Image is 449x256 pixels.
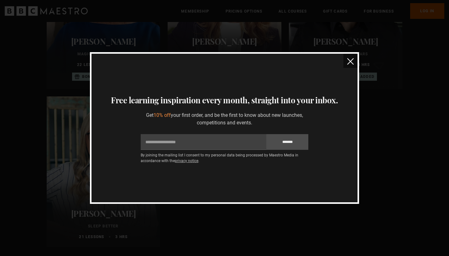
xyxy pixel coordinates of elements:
[343,54,358,68] button: close
[99,94,350,106] h3: Free learning inspiration every month, straight into your inbox.
[175,159,198,163] a: privacy notice
[154,112,171,118] span: 10% off
[141,152,308,164] p: By joining the mailing list I consent to my personal data being processed by Maestro Media in acc...
[141,112,308,127] p: Get your first order, and be the first to know about new launches, competitions and events.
